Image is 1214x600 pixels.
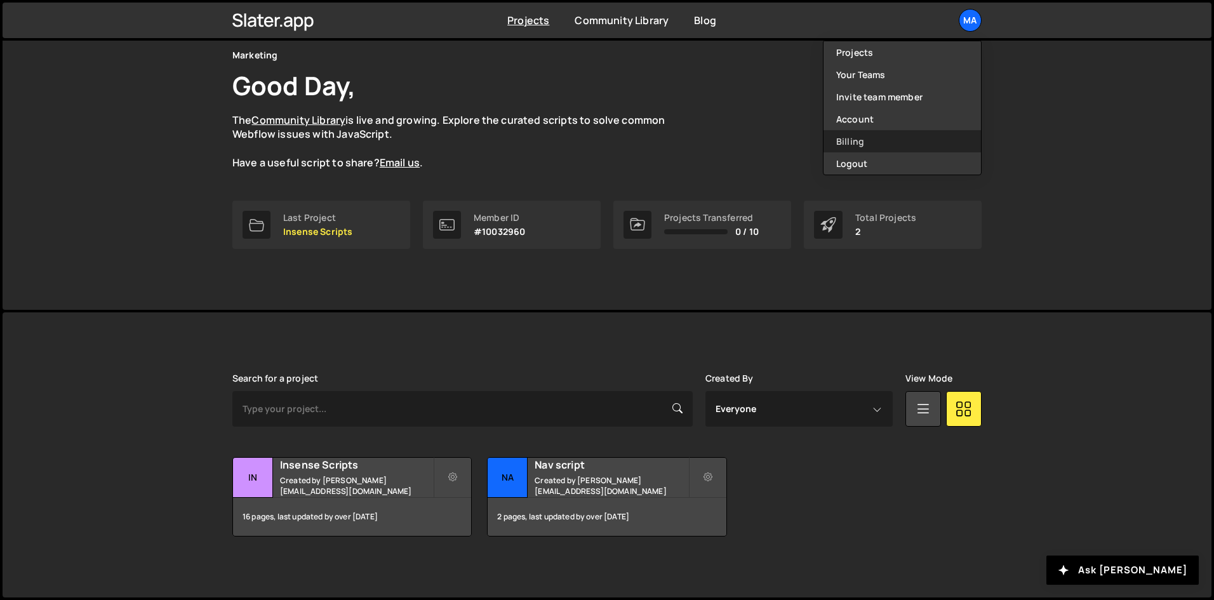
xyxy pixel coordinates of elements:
[735,227,759,237] span: 0 / 10
[232,201,410,249] a: Last Project Insense Scripts
[488,498,726,536] div: 2 pages, last updated by over [DATE]
[233,498,471,536] div: 16 pages, last updated by over [DATE]
[232,457,472,537] a: In Insense Scripts Created by [PERSON_NAME][EMAIL_ADDRESS][DOMAIN_NAME] 16 pages, last updated by...
[959,9,982,32] a: Ma
[905,373,952,383] label: View Mode
[535,475,688,497] small: Created by [PERSON_NAME][EMAIL_ADDRESS][DOMAIN_NAME]
[575,13,669,27] a: Community Library
[232,48,277,63] div: Marketing
[232,373,318,383] label: Search for a project
[855,227,916,237] p: 2
[280,475,433,497] small: Created by [PERSON_NAME][EMAIL_ADDRESS][DOMAIN_NAME]
[232,113,690,170] p: The is live and growing. Explore the curated scripts to solve common Webflow issues with JavaScri...
[1046,556,1199,585] button: Ask [PERSON_NAME]
[824,63,981,86] a: Your Teams
[380,156,420,170] a: Email us
[474,213,525,223] div: Member ID
[233,458,273,498] div: In
[824,86,981,108] a: Invite team member
[232,68,356,103] h1: Good Day,
[824,108,981,130] a: Account
[487,457,726,537] a: Na Nav script Created by [PERSON_NAME][EMAIL_ADDRESS][DOMAIN_NAME] 2 pages, last updated by over ...
[280,458,433,472] h2: Insense Scripts
[664,213,759,223] div: Projects Transferred
[251,113,345,127] a: Community Library
[535,458,688,472] h2: Nav script
[283,213,352,223] div: Last Project
[824,152,981,175] button: Logout
[824,41,981,63] a: Projects
[474,227,525,237] p: #10032960
[694,13,716,27] a: Blog
[283,227,352,237] p: Insense Scripts
[824,130,981,152] a: Billing
[488,458,528,498] div: Na
[507,13,549,27] a: Projects
[855,213,916,223] div: Total Projects
[705,373,754,383] label: Created By
[232,391,693,427] input: Type your project...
